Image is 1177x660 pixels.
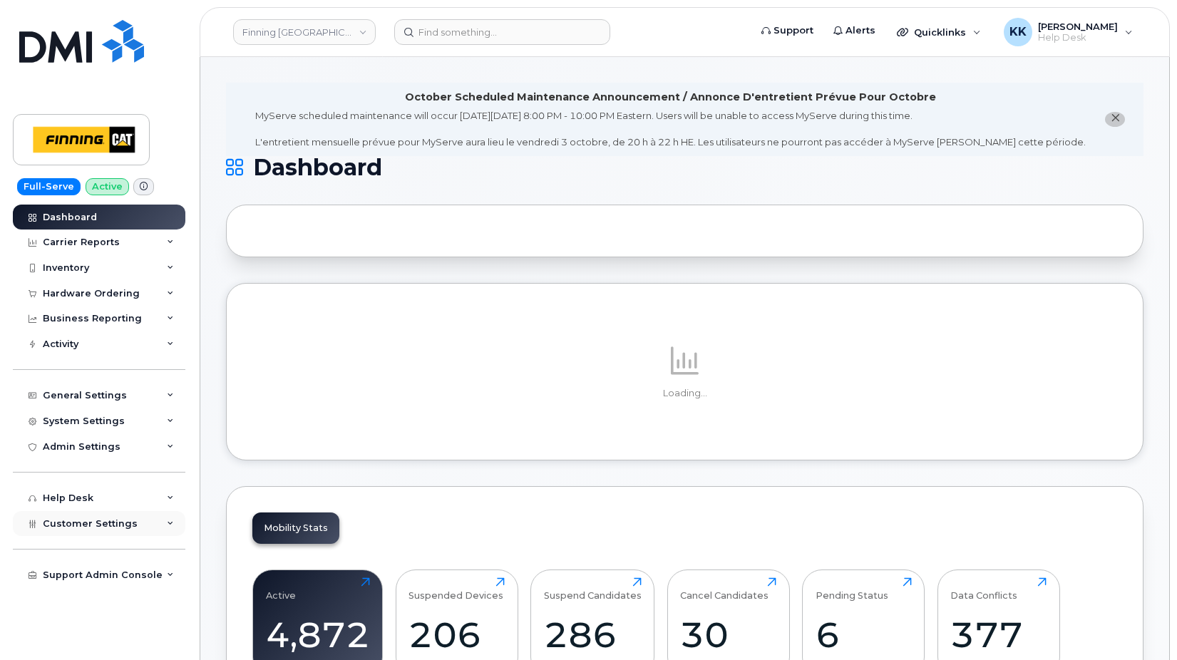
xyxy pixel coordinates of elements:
[816,614,912,656] div: 6
[408,614,505,656] div: 206
[252,387,1117,400] p: Loading...
[544,577,642,601] div: Suspend Candidates
[408,577,503,601] div: Suspended Devices
[680,614,776,656] div: 30
[253,157,382,178] span: Dashboard
[816,577,888,601] div: Pending Status
[950,577,1017,601] div: Data Conflicts
[1105,112,1125,127] button: close notification
[405,90,936,105] div: October Scheduled Maintenance Announcement / Annonce D'entretient Prévue Pour Octobre
[266,577,296,601] div: Active
[266,614,370,656] div: 4,872
[950,614,1047,656] div: 377
[255,109,1086,149] div: MyServe scheduled maintenance will occur [DATE][DATE] 8:00 PM - 10:00 PM Eastern. Users will be u...
[544,614,642,656] div: 286
[680,577,769,601] div: Cancel Candidates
